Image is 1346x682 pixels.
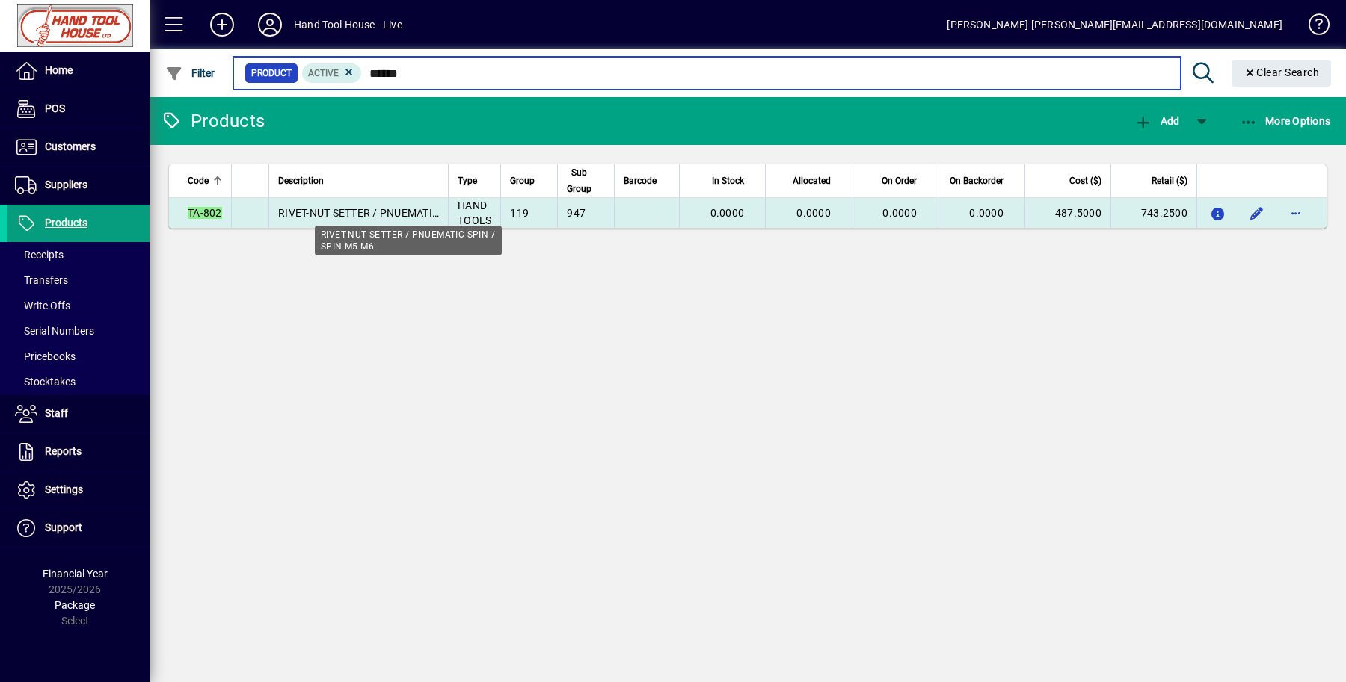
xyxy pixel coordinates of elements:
button: Clear [1232,60,1332,87]
td: 487.5000 [1024,198,1110,228]
div: Code [188,173,222,189]
span: Write Offs [15,300,70,311]
div: Type [458,173,491,189]
span: 0.0000 [969,207,1004,219]
button: More Options [1236,108,1335,134]
span: 0.0000 [796,207,831,219]
span: Type [458,173,477,189]
span: Serial Numbers [15,325,94,337]
span: Add [1134,115,1179,127]
a: Transfers [7,267,150,293]
span: Sub Group [567,164,591,197]
a: POS [7,90,150,128]
div: Group [510,173,548,189]
span: Cost ($) [1069,173,1101,189]
button: Filter [162,60,219,87]
div: Hand Tool House - Live [294,13,402,37]
span: Staff [45,407,68,419]
span: RIVET-NUT SETTER / PNUEMATIC SPIN / SPIN M5-M6 [278,207,535,219]
span: Support [45,521,82,533]
span: HAND TOOLS [458,199,491,226]
button: More options [1284,201,1308,225]
a: Receipts [7,242,150,267]
a: Suppliers [7,167,150,204]
span: 0.0000 [882,207,917,219]
button: Add [198,11,246,38]
div: On Order [861,173,930,189]
span: Stocktakes [15,376,76,388]
div: Sub Group [567,164,605,197]
span: POS [45,102,65,114]
span: Home [45,64,73,76]
span: Reports [45,445,82,457]
span: Group [510,173,535,189]
span: Active [308,68,339,78]
span: 947 [567,207,586,219]
span: Suppliers [45,179,87,190]
a: Customers [7,128,150,166]
em: TA-802 [188,207,222,219]
a: Serial Numbers [7,318,150,344]
span: 0.0000 [710,207,745,219]
a: Pricebooks [7,344,150,369]
mat-chip: Activation Status: Active [302,63,362,83]
span: Retail ($) [1152,173,1187,189]
td: 743.2500 [1110,198,1196,228]
a: Staff [7,395,150,433]
div: Allocated [775,173,844,189]
div: RIVET-NUT SETTER / PNUEMATIC SPIN / SPIN M5-M6 [315,226,502,255]
a: Stocktakes [7,369,150,394]
span: On Backorder [950,173,1004,189]
div: Products [161,109,265,133]
a: Knowledge Base [1297,3,1327,52]
button: Add [1131,108,1183,134]
a: Write Offs [7,293,150,318]
span: Product [251,66,292,81]
span: Filter [165,67,215,79]
span: Code [188,173,209,189]
button: Edit [1245,201,1269,225]
div: On Backorder [947,173,1017,189]
a: Reports [7,433,150,471]
span: Products [45,217,87,229]
span: On Order [882,173,917,189]
span: Settings [45,483,83,495]
span: Pricebooks [15,350,76,362]
span: More Options [1240,115,1331,127]
span: Barcode [624,173,657,189]
div: [PERSON_NAME] [PERSON_NAME][EMAIL_ADDRESS][DOMAIN_NAME] [947,13,1282,37]
a: Home [7,52,150,90]
span: 119 [510,207,529,219]
div: In Stock [689,173,757,189]
span: Financial Year [43,568,108,580]
div: Description [278,173,439,189]
span: Receipts [15,249,64,261]
div: Barcode [624,173,670,189]
button: Profile [246,11,294,38]
span: Package [55,599,95,611]
span: In Stock [712,173,744,189]
span: Allocated [793,173,831,189]
a: Support [7,509,150,547]
a: Settings [7,471,150,509]
span: Clear Search [1244,66,1320,78]
span: Description [278,173,324,189]
span: Transfers [15,274,68,286]
span: Customers [45,140,96,152]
